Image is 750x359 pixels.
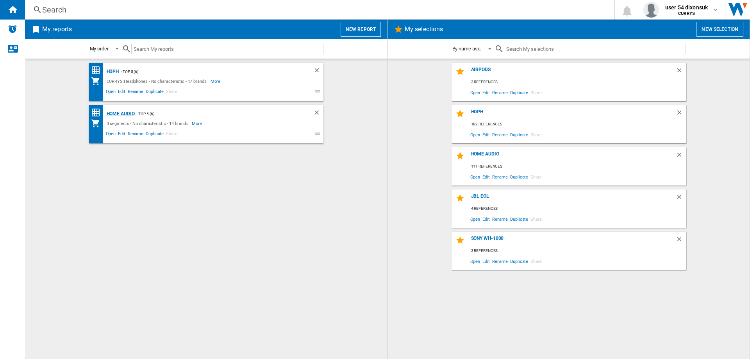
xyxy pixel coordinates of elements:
div: Home Audio [469,151,676,162]
div: My Assortment [91,119,105,128]
span: Open [469,256,482,266]
div: Airpods [469,67,676,77]
span: Share [529,129,543,140]
span: Edit [481,171,491,182]
div: 182 references [469,120,686,129]
span: More [211,77,222,86]
div: Delete [676,151,686,162]
span: Open [469,87,482,98]
span: More [192,119,203,128]
span: Edit [481,256,491,266]
span: Share [529,256,543,266]
span: Edit [481,129,491,140]
span: Rename [491,256,509,266]
div: Delete [313,109,323,119]
div: JBL EOL [469,193,676,204]
button: New report [341,22,381,37]
span: user 54 dixonsuk [665,4,708,11]
h2: My reports [41,22,73,37]
span: Share [529,87,543,98]
span: Rename [491,129,509,140]
div: Delete [676,193,686,204]
span: Edit [117,88,127,97]
div: My order [90,46,109,52]
h2: My selections [403,22,445,37]
span: Share [165,130,179,139]
div: Delete [676,67,686,77]
input: Search My selections [504,44,686,54]
img: profile.jpg [643,2,659,18]
div: My Assortment [91,77,105,86]
span: Duplicate [509,256,529,266]
span: Edit [481,87,491,98]
span: Edit [481,214,491,224]
img: alerts-logo.svg [8,24,17,34]
span: Share [529,171,543,182]
div: Delete [676,236,686,246]
div: - Top 5 (6) [135,109,298,119]
div: Home Audio [105,109,135,119]
span: Open [105,130,117,139]
div: 3 references [469,77,686,87]
div: - Top 5 (6) [119,67,297,77]
div: By name asc. [452,46,482,52]
span: Rename [127,130,145,139]
div: 3 segments - No characteristic - 14 brands [105,119,192,128]
span: Open [105,88,117,97]
div: Delete [676,109,686,120]
span: Rename [491,87,509,98]
span: Duplicate [145,130,165,139]
span: Duplicate [145,88,165,97]
div: HDPH [105,67,119,77]
span: Rename [491,171,509,182]
div: 4 references [469,204,686,214]
div: Price Matrix [91,108,105,118]
button: New selection [696,22,743,37]
span: Open [469,171,482,182]
div: 111 references [469,162,686,171]
span: Rename [491,214,509,224]
input: Search My reports [131,44,323,54]
span: Open [469,214,482,224]
span: Duplicate [509,214,529,224]
div: HDPH [469,109,676,120]
div: Search [42,4,594,15]
div: Delete [313,67,323,77]
span: Duplicate [509,87,529,98]
span: Duplicate [509,129,529,140]
span: Rename [127,88,145,97]
div: 3 references [469,246,686,256]
span: Edit [117,130,127,139]
span: Share [529,214,543,224]
span: Share [165,88,179,97]
div: Price Matrix [91,66,105,75]
b: CURRYS [678,11,695,16]
div: CURRYS:Headphones - No characteristic - 17 brands [105,77,211,86]
span: Open [469,129,482,140]
div: Sony WH-1000 [469,236,676,246]
span: Duplicate [509,171,529,182]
